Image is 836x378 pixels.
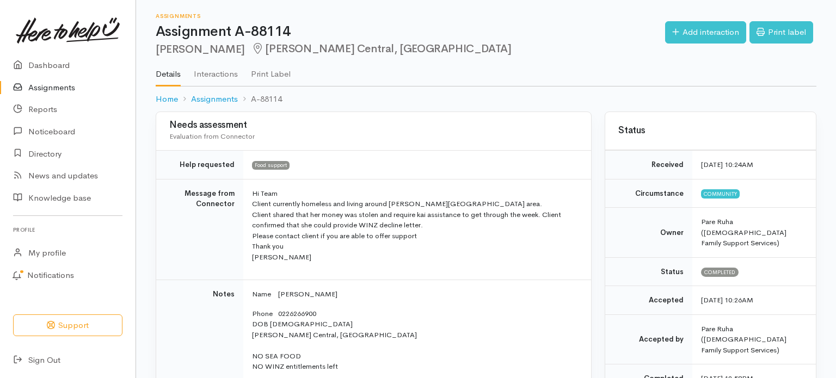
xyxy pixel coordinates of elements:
[749,21,813,44] a: Print label
[605,179,692,208] td: Circumstance
[251,55,291,85] a: Print Label
[701,217,786,247] span: Pare Ruha ([DEMOGRAPHIC_DATA] Family Support Services)
[156,43,665,55] h2: [PERSON_NAME]
[665,21,746,44] a: Add interaction
[13,222,122,237] h6: Profile
[252,161,290,170] span: Food support
[194,55,238,85] a: Interactions
[605,314,692,364] td: Accepted by
[701,189,740,198] span: Community
[251,42,512,55] span: [PERSON_NAME] Central, [GEOGRAPHIC_DATA]
[692,314,816,364] td: Pare Ruha ([DEMOGRAPHIC_DATA] Family Support Services)
[701,268,739,276] span: Completed
[252,289,578,300] p: Name [PERSON_NAME]
[701,160,753,169] time: [DATE] 10:24AM
[605,257,692,286] td: Status
[156,93,178,106] a: Home
[156,24,665,40] h1: Assignment A-88114
[156,55,181,86] a: Details
[605,208,692,258] td: Owner
[238,93,282,106] li: A-88114
[156,151,243,179] td: Help requested
[156,86,816,112] nav: breadcrumb
[252,188,578,263] p: Hi Team Client currently homeless and living around [PERSON_NAME][GEOGRAPHIC_DATA] area. Client s...
[618,126,803,136] h3: Status
[13,314,122,337] button: Support
[605,151,692,179] td: Received
[156,13,665,19] h6: Assignments
[156,179,243,280] td: Message from Connector
[605,286,692,315] td: Accepted
[701,295,753,305] time: [DATE] 10:26AM
[169,120,578,131] h3: Needs assessment
[169,132,255,141] span: Evaluation from Connector
[191,93,238,106] a: Assignments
